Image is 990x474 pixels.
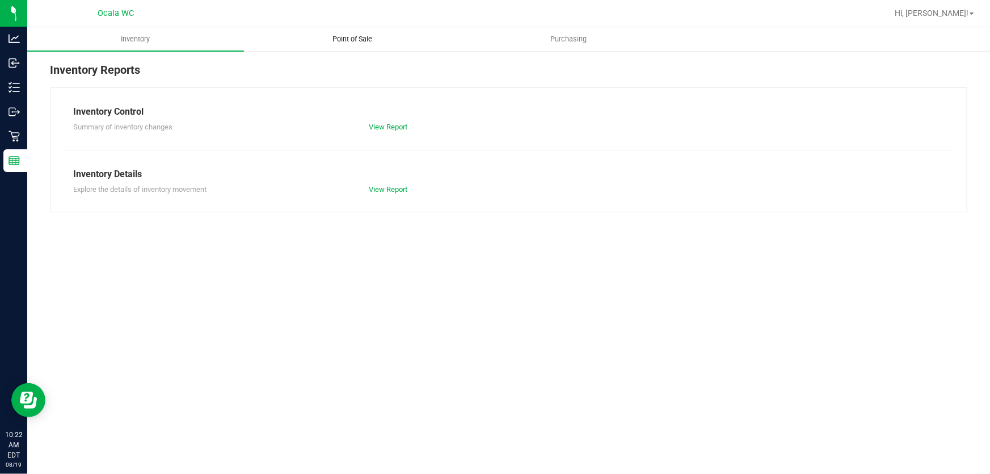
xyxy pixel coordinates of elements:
[73,123,172,131] span: Summary of inventory changes
[536,34,603,44] span: Purchasing
[244,27,461,51] a: Point of Sale
[317,34,387,44] span: Point of Sale
[5,460,22,469] p: 08/19
[9,131,20,142] inline-svg: Retail
[73,105,944,119] div: Inventory Control
[50,61,967,87] div: Inventory Reports
[895,9,968,18] span: Hi, [PERSON_NAME]!
[9,57,20,69] inline-svg: Inbound
[9,155,20,166] inline-svg: Reports
[98,9,134,18] span: Ocala WC
[73,167,944,181] div: Inventory Details
[461,27,677,51] a: Purchasing
[73,185,207,194] span: Explore the details of inventory movement
[9,106,20,118] inline-svg: Outbound
[9,33,20,44] inline-svg: Analytics
[5,430,22,460] p: 10:22 AM EDT
[106,34,165,44] span: Inventory
[27,27,244,51] a: Inventory
[9,82,20,93] inline-svg: Inventory
[369,185,408,194] a: View Report
[369,123,408,131] a: View Report
[11,383,45,417] iframe: Resource center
